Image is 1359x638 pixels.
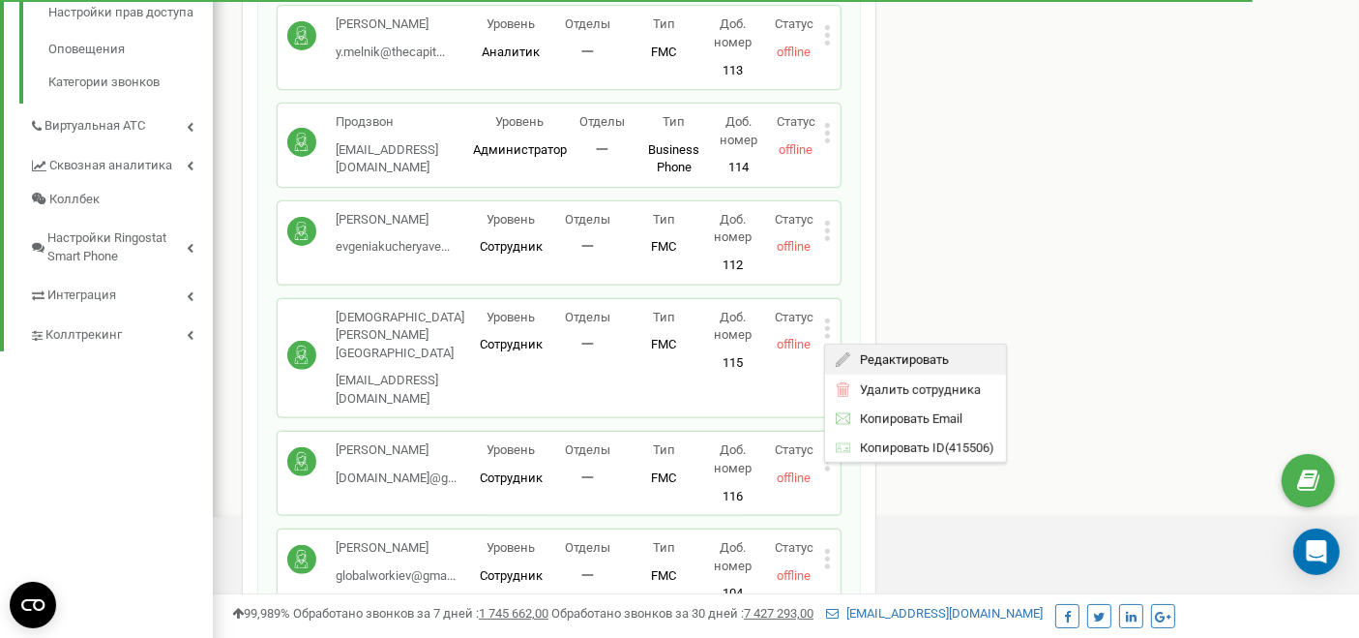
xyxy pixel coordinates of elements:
span: Статус [775,442,813,457]
span: Доб. номер [714,442,752,475]
span: Сотрудник [480,239,543,254]
span: Доб. номер [720,114,757,147]
span: Business Phone [648,142,699,175]
a: [EMAIL_ADDRESS][DOMAIN_NAME] [826,606,1043,621]
span: offline [777,568,811,583]
span: [EMAIL_ADDRESS][DOMAIN_NAME] [336,373,438,406]
p: 112 [702,257,763,275]
span: Уровень [487,442,535,457]
span: 99,989% [232,606,290,621]
span: Администратор [473,142,567,157]
p: [EMAIL_ADDRESS][DOMAIN_NAME] [336,141,473,177]
p: 114 [710,159,767,177]
div: ( 415506 ) [825,434,1006,462]
span: evgeniakucheryave... [336,239,450,254]
span: FMC [651,337,676,351]
a: Оповещения [48,31,213,69]
span: Уровень [487,310,535,324]
span: Тип [653,540,675,555]
span: offline [777,239,811,254]
span: FMC [651,568,676,583]
span: offline [779,142,812,157]
span: Уровень [487,212,535,227]
span: Копировать Email [851,412,963,425]
span: Статус [775,212,813,227]
span: FMC [651,239,676,254]
u: 1 745 662,00 [479,606,548,621]
span: Копировать ID [851,441,946,454]
span: Доб. номер [714,310,752,343]
span: FMC [651,471,676,485]
p: [PERSON_NAME] [336,539,456,558]
p: 113 [702,62,763,80]
span: 一 [581,239,594,254]
span: Сотрудник [480,471,543,485]
span: Отделы [565,212,610,227]
span: globalworkiev@gma... [336,568,456,583]
span: offline [777,45,811,59]
span: offline [777,471,811,485]
span: 一 [581,45,594,59]
span: Отделы [579,114,625,129]
p: Продзвон [336,113,473,132]
span: Статус [777,114,815,129]
span: Тип [653,310,675,324]
span: Уровень [487,540,535,555]
span: Коллбек [49,191,100,209]
p: 104 [702,585,763,603]
span: Тип [663,114,685,129]
span: Доб. номер [714,212,752,245]
a: Категории звонков [48,69,213,92]
span: Обработано звонков за 30 дней : [551,606,813,621]
span: 一 [596,142,608,157]
a: Интеграция [29,273,213,313]
span: FMC [651,45,676,59]
a: Коллбек [29,183,213,217]
span: Сквозная аналитика [49,157,172,175]
p: [PERSON_NAME] [336,15,445,34]
span: 一 [581,337,594,351]
span: Коллтрекинг [45,326,122,345]
a: Настройки Ringostat Smart Phone [29,216,213,273]
p: [PERSON_NAME] [336,441,457,460]
span: Редактировать [851,353,950,366]
span: Уровень [496,114,545,129]
a: Коллтрекинг [29,313,213,352]
p: [PERSON_NAME] [336,211,450,229]
span: Отделы [565,310,610,324]
span: Статус [775,540,813,555]
p: 115 [702,354,763,373]
span: y.melnik@thecapit... [336,45,445,59]
span: [DOMAIN_NAME]@g... [336,471,457,485]
span: Отделы [565,442,610,457]
span: Сотрудник [480,568,543,583]
span: Тип [653,212,675,227]
span: Статус [775,16,813,31]
span: Удалить сотрудника [851,383,982,396]
span: Виртуальная АТС [44,117,145,136]
span: 一 [581,471,594,485]
button: Open CMP widget [10,582,56,628]
span: Отделы [565,540,610,555]
span: Сотрудник [480,337,543,351]
span: Интеграция [47,287,116,305]
span: Аналитик [482,45,540,59]
span: offline [777,337,811,351]
span: Тип [653,16,675,31]
p: 116 [702,488,763,506]
span: Доб. номер [714,540,752,573]
span: Настройки Ringostat Smart Phone [47,229,187,265]
p: [DEMOGRAPHIC_DATA][PERSON_NAME][GEOGRAPHIC_DATA] [336,309,473,363]
a: Сквозная аналитика [29,143,213,183]
span: Статус [775,310,813,324]
u: 7 427 293,00 [744,606,813,621]
span: Обработано звонков за 7 дней : [293,606,548,621]
span: Доб. номер [714,16,752,49]
span: Отделы [565,16,610,31]
div: Open Intercom Messenger [1293,529,1340,575]
span: 一 [581,568,594,583]
span: Тип [653,442,675,457]
span: Уровень [487,16,535,31]
a: Виртуальная АТС [29,104,213,143]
